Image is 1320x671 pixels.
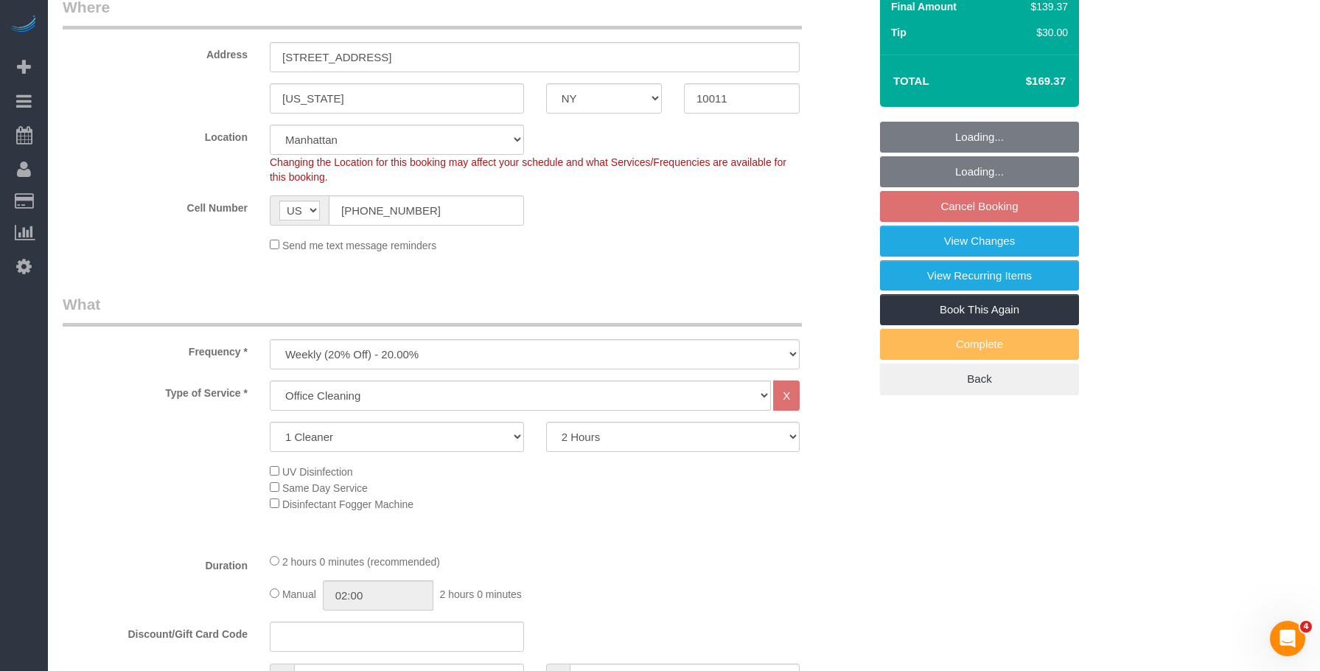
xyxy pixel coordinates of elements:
span: UV Disinfection [282,466,353,478]
a: Back [880,364,1079,394]
span: 4 [1300,621,1312,633]
div: $30.00 [1025,25,1068,40]
label: Frequency * [52,339,259,359]
label: Duration [52,553,259,573]
img: Automaid Logo [9,15,38,35]
span: 2 hours 0 minutes [440,588,522,600]
label: Address [52,42,259,62]
iframe: Intercom live chat [1270,621,1305,656]
a: View Recurring Items [880,260,1079,291]
span: Disinfectant Fogger Machine [282,498,413,510]
label: Discount/Gift Card Code [52,622,259,642]
span: Manual [282,588,316,600]
a: Book This Again [880,294,1079,325]
h4: $169.37 [982,75,1066,88]
label: Location [52,125,259,145]
legend: What [63,293,802,327]
input: Cell Number [329,195,524,226]
a: View Changes [880,226,1079,257]
label: Cell Number [52,195,259,215]
span: Send me text message reminders [282,240,436,251]
span: 2 hours 0 minutes (recommended) [282,556,440,568]
span: Same Day Service [282,482,368,494]
span: Changing the Location for this booking may affect your schedule and what Services/Frequencies are... [270,156,786,183]
input: Zip Code [684,83,800,114]
label: Type of Service * [52,380,259,400]
label: Tip [891,25,907,40]
input: City [270,83,524,114]
strong: Total [893,74,929,87]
